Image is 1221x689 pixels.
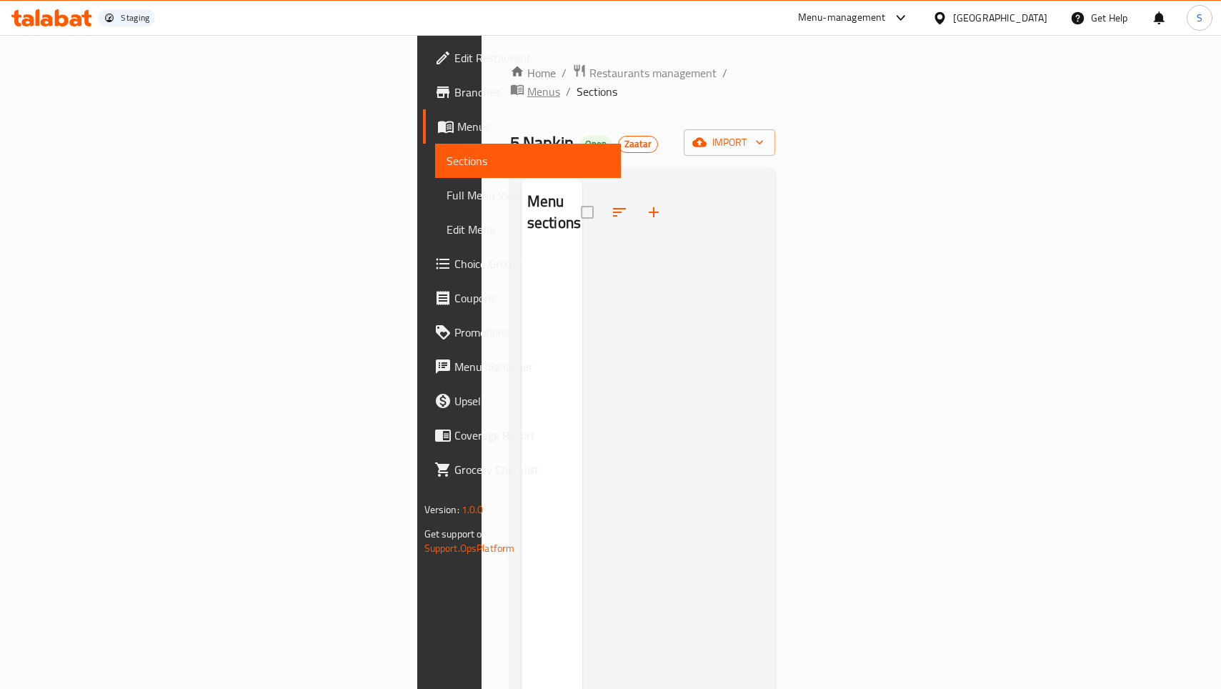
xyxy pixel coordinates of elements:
[510,64,776,101] nav: breadcrumb
[423,247,621,281] a: Choice Groups
[424,500,459,519] span: Version:
[454,461,609,478] span: Grocery Checklist
[447,221,609,238] span: Edit Menu
[423,315,621,350] a: Promotions
[447,152,609,169] span: Sections
[454,392,609,410] span: Upsell
[454,427,609,444] span: Coverage Report
[1197,10,1202,26] span: S
[423,41,621,75] a: Edit Restaurant
[695,134,764,152] span: import
[722,64,727,81] li: /
[454,289,609,307] span: Coupons
[423,452,621,487] a: Grocery Checklist
[953,10,1047,26] div: [GEOGRAPHIC_DATA]
[423,75,621,109] a: Branches
[435,144,621,178] a: Sections
[454,49,609,66] span: Edit Restaurant
[684,129,775,156] button: import
[457,118,609,135] span: Menus
[423,109,621,144] a: Menus
[462,500,484,519] span: 1.0.0
[435,178,621,212] a: Full Menu View
[454,84,609,101] span: Branches
[572,64,717,82] a: Restaurants management
[424,525,490,543] span: Get support on:
[447,187,609,204] span: Full Menu View
[798,9,886,26] div: Menu-management
[522,247,582,258] nav: Menu sections
[454,255,609,272] span: Choice Groups
[423,281,621,315] a: Coupons
[121,12,149,24] div: Staging
[589,64,717,81] span: Restaurants management
[454,358,609,375] span: Menu disclaimer
[423,418,621,452] a: Coverage Report
[435,212,621,247] a: Edit Menu
[454,324,609,341] span: Promotions
[619,138,657,150] span: Zaatar
[424,539,515,557] a: Support.OpsPlatform
[423,384,621,418] a: Upsell
[423,350,621,384] a: Menu disclaimer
